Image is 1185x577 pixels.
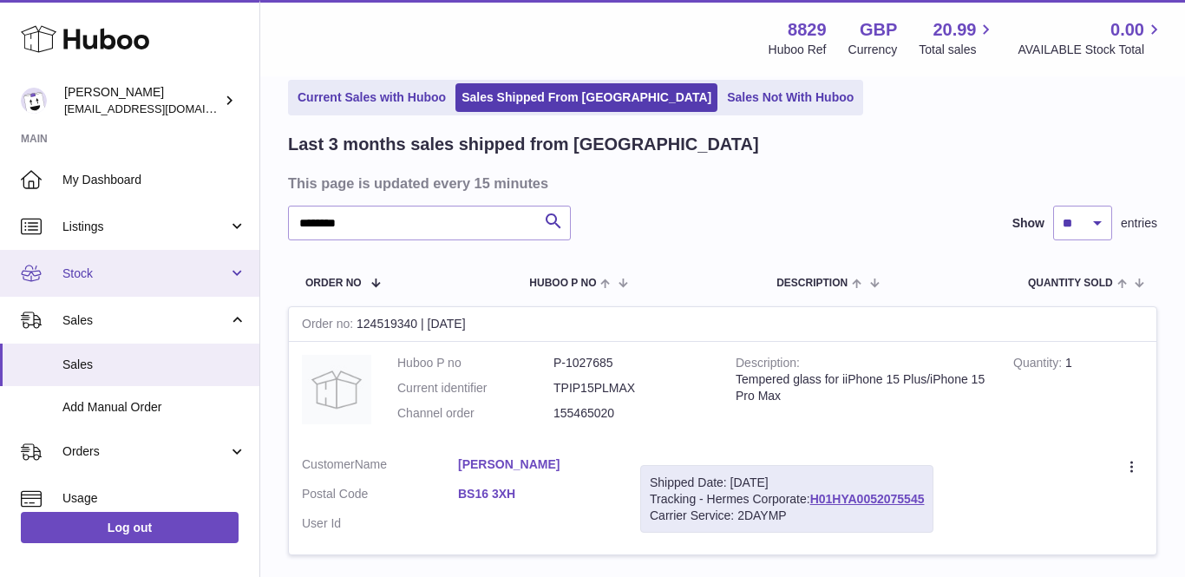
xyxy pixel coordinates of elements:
[458,486,614,502] a: BS16 3XH
[1018,18,1164,58] a: 0.00 AVAILABLE Stock Total
[721,83,860,112] a: Sales Not With Huboo
[919,18,996,58] a: 20.99 Total sales
[397,355,553,371] dt: Huboo P no
[288,174,1153,193] h3: This page is updated every 15 minutes
[62,490,246,507] span: Usage
[1028,278,1113,289] span: Quantity Sold
[397,405,553,422] dt: Channel order
[302,515,458,532] dt: User Id
[302,457,355,471] span: Customer
[650,475,924,491] div: Shipped Date: [DATE]
[289,307,1156,342] div: 124519340 | [DATE]
[21,512,239,543] a: Log out
[62,443,228,460] span: Orders
[62,399,246,416] span: Add Manual Order
[62,312,228,329] span: Sales
[736,356,800,374] strong: Description
[291,83,452,112] a: Current Sales with Huboo
[302,355,371,424] img: no-photo.jpg
[397,380,553,397] dt: Current identifier
[62,172,246,188] span: My Dashboard
[64,102,255,115] span: [EMAIL_ADDRESS][DOMAIN_NAME]
[810,492,925,506] a: H01HYA0052075545
[553,380,710,397] dd: TPIP15PLMAX
[650,508,924,524] div: Carrier Service: 2DAYMP
[1110,18,1144,42] span: 0.00
[1000,342,1156,443] td: 1
[860,18,897,42] strong: GBP
[62,219,228,235] span: Listings
[302,456,458,477] dt: Name
[776,278,848,289] span: Description
[1013,356,1065,374] strong: Quantity
[640,465,933,534] div: Tracking - Hermes Corporate:
[64,84,220,117] div: [PERSON_NAME]
[305,278,362,289] span: Order No
[62,357,246,373] span: Sales
[788,18,827,42] strong: 8829
[455,83,717,112] a: Sales Shipped From [GEOGRAPHIC_DATA]
[769,42,827,58] div: Huboo Ref
[529,278,596,289] span: Huboo P no
[458,456,614,473] a: [PERSON_NAME]
[1018,42,1164,58] span: AVAILABLE Stock Total
[1012,215,1044,232] label: Show
[848,42,898,58] div: Currency
[933,18,976,42] span: 20.99
[553,355,710,371] dd: P-1027685
[288,133,759,156] h2: Last 3 months sales shipped from [GEOGRAPHIC_DATA]
[553,405,710,422] dd: 155465020
[21,88,47,114] img: commandes@kpmatech.com
[1121,215,1157,232] span: entries
[62,266,228,282] span: Stock
[302,486,458,507] dt: Postal Code
[919,42,996,58] span: Total sales
[736,371,987,404] div: Tempered glass for iiPhone 15 Plus/iPhone 15 Pro Max
[302,317,357,335] strong: Order no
